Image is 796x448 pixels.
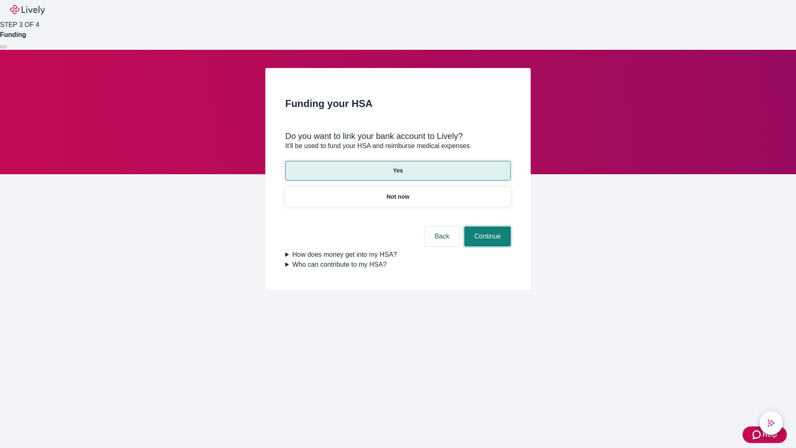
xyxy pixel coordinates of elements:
[285,96,511,111] h2: Funding your HSA
[393,166,403,175] p: Yes
[760,411,783,435] button: chat
[767,419,775,427] svg: Lively AI Assistant
[386,192,409,201] p: Not now
[285,260,511,270] summary: Who can contribute to my HSA?
[285,187,511,207] button: Not now
[743,426,787,443] button: Zendesk support iconHelp
[10,5,45,15] img: Lively
[762,430,777,440] span: Help
[464,226,511,246] button: Continue
[285,161,511,180] button: Yes
[752,430,762,440] svg: Zendesk support icon
[425,226,459,246] button: Back
[285,250,511,260] summary: How does money get into my HSA?
[285,141,511,151] p: It'll be used to fund your HSA and reimburse medical expenses.
[285,131,511,141] div: Do you want to link your bank account to Lively?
